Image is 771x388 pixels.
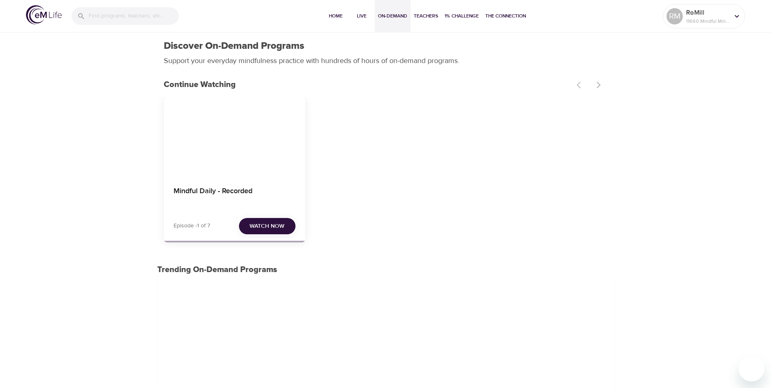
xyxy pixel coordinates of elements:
button: Mindful Daily - Recorded [164,97,305,177]
span: Teachers [414,12,438,20]
img: logo [26,5,62,24]
p: 11660 Mindful Minutes [686,17,729,25]
span: 1% Challenge [445,12,479,20]
span: The Connection [485,12,526,20]
span: Watch Now [250,221,285,231]
p: RoMill [686,8,729,17]
span: Home [326,12,345,20]
p: Episode -1 of 7 [174,222,210,230]
h4: Mindful Daily - Recorded [174,187,295,206]
h3: Trending On-Demand Programs [157,265,614,275]
div: RM [667,8,683,24]
input: Find programs, teachers, etc... [89,7,179,25]
h3: Continue Watching [164,80,572,89]
span: On-Demand [378,12,407,20]
span: Live [352,12,371,20]
p: Support your everyday mindfulness practice with hundreds of hours of on-demand programs. [164,55,469,66]
button: Watch Now [239,218,295,235]
h1: Discover On-Demand Programs [164,40,304,52]
iframe: Button to launch messaging window [738,355,764,381]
